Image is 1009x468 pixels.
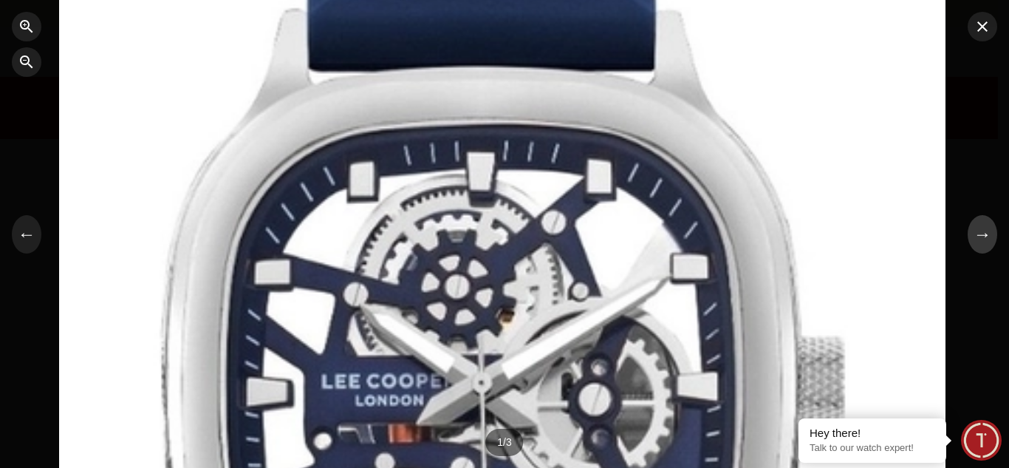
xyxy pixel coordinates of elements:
p: Talk to our watch expert! [810,442,935,455]
button: ← [12,215,41,254]
div: Chat Widget [961,420,1002,461]
button: → [968,215,997,254]
div: 1 / 3 [485,429,523,456]
div: Hey there! [810,426,935,441]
